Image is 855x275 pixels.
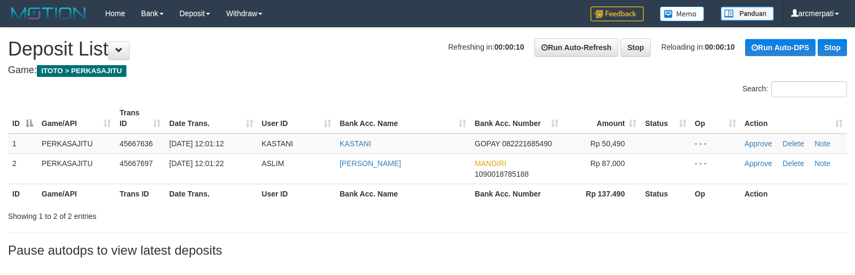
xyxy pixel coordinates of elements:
[620,38,651,57] a: Stop
[470,184,563,203] th: Bank Acc. Number
[8,65,847,76] h4: Game:
[335,184,470,203] th: Bank Acc. Name
[590,139,625,148] span: Rp 50,490
[814,139,830,148] a: Note
[740,184,847,203] th: Action
[262,139,293,148] span: KASTANI
[494,43,524,51] strong: 00:00:10
[8,133,37,154] td: 1
[37,133,115,154] td: PERKASAJITU
[115,103,165,133] th: Trans ID: activate to sort column ascending
[8,207,348,222] div: Showing 1 to 2 of 2 entries
[740,103,847,133] th: Action: activate to sort column ascending
[814,159,830,168] a: Note
[37,153,115,184] td: PERKASAJITU
[448,43,524,51] span: Refreshing in:
[37,184,115,203] th: Game/API
[37,65,126,77] span: ITOTO > PERKASAJITU
[590,6,644,21] img: Feedback.jpg
[8,103,37,133] th: ID: activate to sort column descending
[169,139,223,148] span: [DATE] 12:01:12
[8,5,89,21] img: MOTION_logo.png
[340,139,371,148] a: KASTANI
[502,139,552,148] span: Copy 082221685490 to clipboard
[660,6,705,21] img: Button%20Memo.svg
[590,159,625,168] span: Rp 87,000
[782,159,804,168] a: Delete
[818,39,847,56] a: Stop
[745,139,772,148] a: Approve
[119,159,153,168] span: 45667697
[691,153,740,184] td: - - -
[771,81,847,97] input: Search:
[475,139,500,148] span: GOPAY
[661,43,735,51] span: Reloading in:
[169,159,223,168] span: [DATE] 12:01:22
[745,39,816,56] a: Run Auto-DPS
[691,133,740,154] td: - - -
[691,184,740,203] th: Op
[37,103,115,133] th: Game/API: activate to sort column ascending
[340,159,401,168] a: [PERSON_NAME]
[165,184,257,203] th: Date Trans.
[782,139,804,148] a: Delete
[335,103,470,133] th: Bank Acc. Name: activate to sort column ascending
[470,103,563,133] th: Bank Acc. Number: activate to sort column ascending
[119,139,153,148] span: 45667636
[563,103,641,133] th: Amount: activate to sort column ascending
[8,38,847,60] h1: Deposit List
[742,81,847,97] label: Search:
[721,6,774,21] img: panduan.png
[475,170,529,178] span: Copy 1090018785188 to clipboard
[641,184,690,203] th: Status
[8,153,37,184] td: 2
[115,184,165,203] th: Trans ID
[691,103,740,133] th: Op: activate to sort column ascending
[165,103,257,133] th: Date Trans.: activate to sort column ascending
[745,159,772,168] a: Approve
[8,184,37,203] th: ID
[563,184,641,203] th: Rp 137.490
[258,103,335,133] th: User ID: activate to sort column ascending
[262,159,284,168] span: ASLIM
[258,184,335,203] th: User ID
[641,103,690,133] th: Status: activate to sort column ascending
[8,243,847,257] h3: Pause autodps to view latest deposits
[475,159,506,168] span: MANDIRI
[534,38,618,57] a: Run Auto-Refresh
[705,43,735,51] strong: 00:00:10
